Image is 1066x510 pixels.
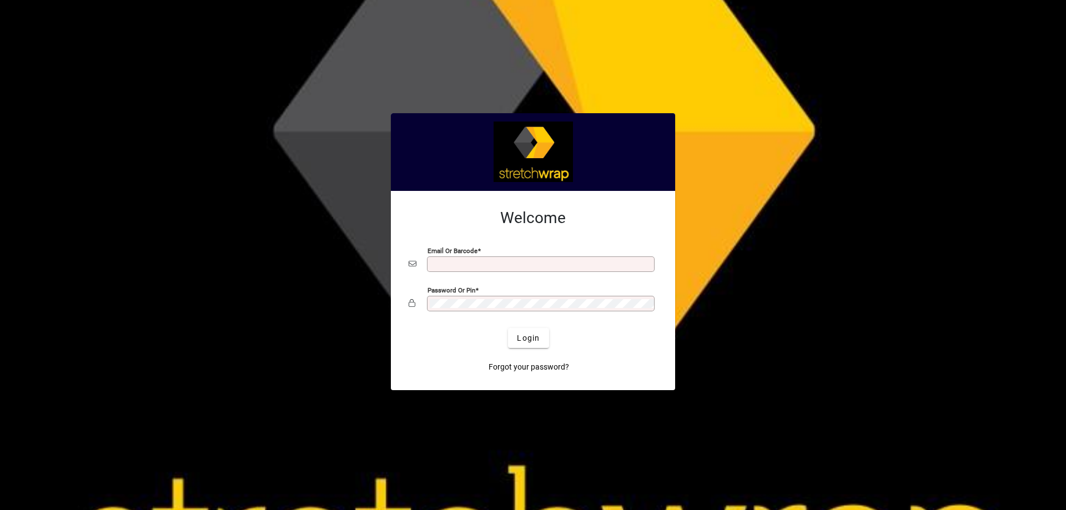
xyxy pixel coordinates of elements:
a: Forgot your password? [484,357,574,377]
span: Forgot your password? [489,361,569,373]
button: Login [508,328,549,348]
span: Login [517,332,540,344]
h2: Welcome [409,209,657,228]
mat-label: Email or Barcode [428,247,477,255]
mat-label: Password or Pin [428,286,475,294]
